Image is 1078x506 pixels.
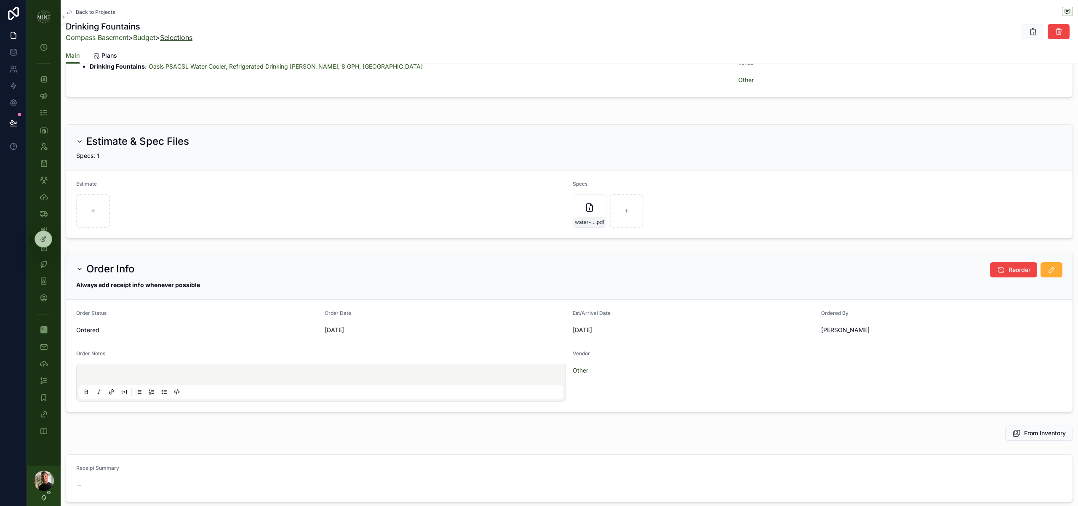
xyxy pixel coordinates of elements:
div: scrollable content [27,34,61,466]
span: -- [76,481,81,489]
a: Other [738,76,754,84]
span: Reorder [1009,266,1030,274]
span: Vendor [573,350,590,357]
a: Other [573,366,588,375]
p: [DATE] [573,326,592,334]
span: > > [66,32,192,43]
strong: Always add receipt info whenever possible [76,281,200,288]
h2: Order Info [86,262,135,276]
a: Compass Basement [66,33,128,42]
span: Order Date [325,310,351,316]
span: Ordered By [821,310,849,316]
span: Est/Arrival Date [573,310,611,316]
h1: Drinking Fountains [66,21,192,32]
span: Main [66,51,80,60]
a: Selections [160,33,192,42]
a: Main [66,48,80,64]
a: Plans [93,48,117,65]
span: [PERSON_NAME] [821,326,870,334]
a: Back to Projects [66,9,115,16]
span: Ordered [76,326,99,334]
span: Estimate [76,181,97,187]
span: Specs [573,181,587,187]
span: Receipt Summary [76,465,119,471]
span: .pdf [595,219,604,226]
img: App logo [37,10,51,24]
span: Back to Projects [76,9,115,16]
p: [DATE] [325,326,344,334]
a: Budget [133,33,155,42]
span: Order Status [76,310,107,316]
span: Plans [101,51,117,60]
span: From Inventory [1024,429,1066,437]
button: From Inventory [1005,426,1073,441]
h2: Estimate & Spec Files [86,135,189,148]
strong: Drinking Fountains: [90,63,147,70]
span: water-fountain-instructions [575,219,595,226]
a: Oasis P8ACSL Water Cooler, Refrigerated Drinking [PERSON_NAME], 8 GPH, [GEOGRAPHIC_DATA] [149,63,423,70]
button: Reorder [990,262,1037,277]
span: Specs: 1 [76,152,99,159]
span: Order Notes [76,350,105,357]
